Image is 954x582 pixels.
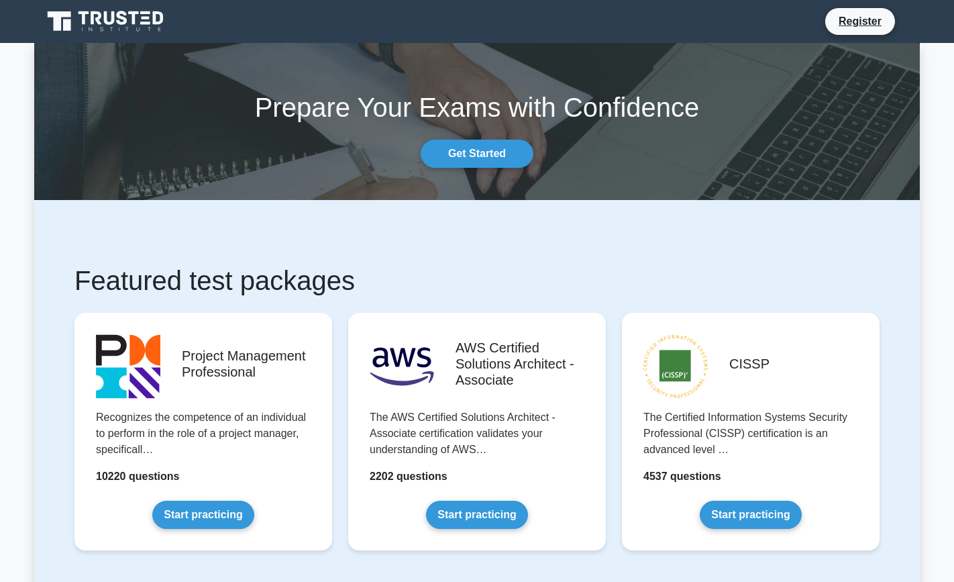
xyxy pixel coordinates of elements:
a: Register [831,13,890,30]
a: Start practicing [426,501,527,529]
a: Get Started [421,140,533,168]
a: Start practicing [700,501,801,529]
a: Start practicing [152,501,254,529]
h1: Prepare Your Exams with Confidence [34,91,920,124]
h1: Featured test packages [74,264,880,297]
